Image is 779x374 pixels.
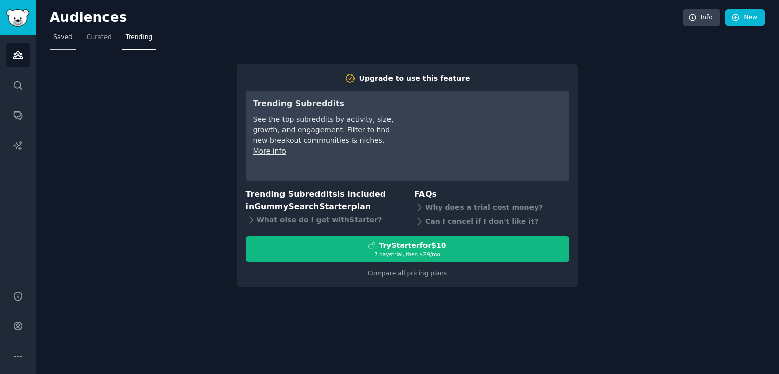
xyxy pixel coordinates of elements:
h2: Audiences [50,10,683,26]
a: New [725,9,765,26]
div: What else do I get with Starter ? [246,213,401,227]
a: Trending [122,29,156,50]
div: Upgrade to use this feature [359,73,470,84]
iframe: YouTube video player [410,98,562,174]
h3: Trending Subreddits is included in plan [246,188,401,213]
a: Curated [83,29,115,50]
span: GummySearch Starter [254,202,351,211]
h3: FAQs [414,188,569,201]
button: TryStarterfor$107 daystrial, then $29/mo [246,236,569,262]
div: Can I cancel if I don't like it? [414,215,569,229]
img: GummySearch logo [6,9,29,27]
a: Info [683,9,720,26]
span: Saved [53,33,73,42]
div: Why does a trial cost money? [414,201,569,215]
h3: Trending Subreddits [253,98,396,110]
div: See the top subreddits by activity, size, growth, and engagement. Filter to find new breakout com... [253,114,396,146]
a: Saved [50,29,76,50]
span: Curated [87,33,112,42]
span: Trending [126,33,152,42]
div: 7 days trial, then $ 29 /mo [246,251,569,258]
div: Try Starter for $10 [379,240,446,251]
a: Compare all pricing plans [368,270,447,277]
a: More info [253,147,286,155]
